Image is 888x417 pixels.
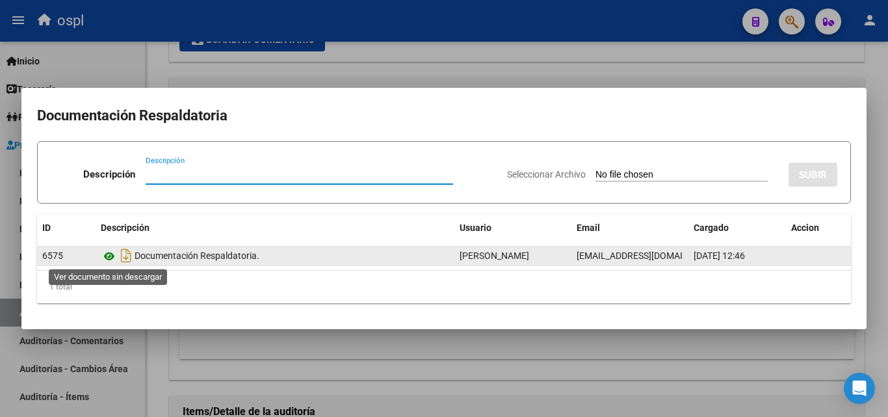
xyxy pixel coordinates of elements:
span: Cargado [694,222,729,233]
span: Descripción [101,222,150,233]
datatable-header-cell: Descripción [96,214,454,242]
i: Descargar documento [118,245,135,266]
p: Descripción [83,167,135,182]
button: SUBIR [789,163,837,187]
span: Usuario [460,222,491,233]
span: Seleccionar Archivo [507,169,586,180]
datatable-header-cell: Accion [786,214,851,242]
span: 6575 [42,250,63,261]
datatable-header-cell: Cargado [688,214,786,242]
span: Email [577,222,600,233]
span: Accion [791,222,819,233]
span: [PERSON_NAME] [460,250,529,261]
span: ID [42,222,51,233]
div: 1 total [37,271,851,303]
span: SUBIR [799,169,827,181]
datatable-header-cell: ID [37,214,96,242]
span: [EMAIL_ADDRESS][DOMAIN_NAME] [577,250,721,261]
h2: Documentación Respaldatoria [37,103,851,128]
span: [DATE] 12:46 [694,250,745,261]
datatable-header-cell: Email [571,214,688,242]
div: Documentación Respaldatoria. [101,245,449,266]
datatable-header-cell: Usuario [454,214,571,242]
div: Open Intercom Messenger [844,373,875,404]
